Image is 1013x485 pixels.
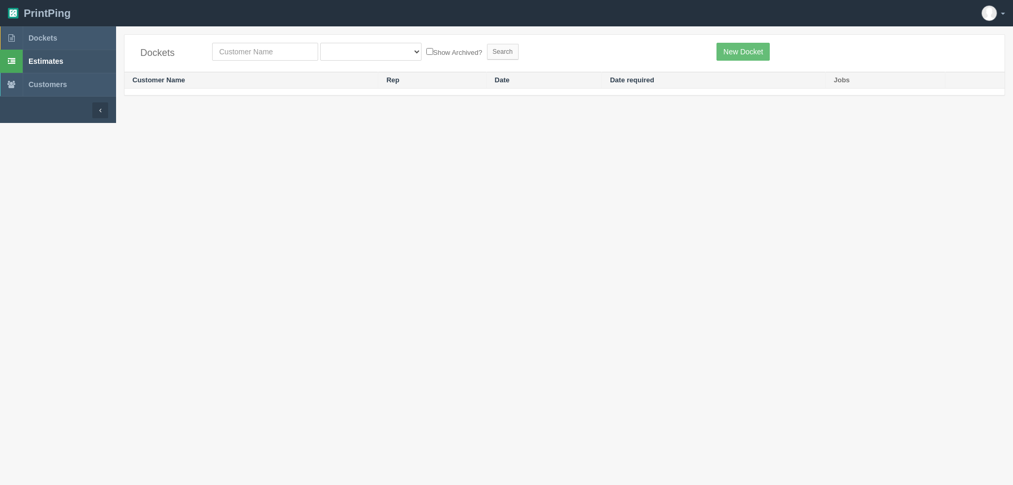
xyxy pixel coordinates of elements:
[426,46,482,58] label: Show Archived?
[716,43,770,61] a: New Docket
[28,57,63,65] span: Estimates
[140,48,196,59] h4: Dockets
[487,44,519,60] input: Search
[826,72,945,89] th: Jobs
[8,8,18,18] img: logo-3e63b451c926e2ac314895c53de4908e5d424f24456219fb08d385ab2e579770.png
[132,76,185,84] a: Customer Name
[495,76,510,84] a: Date
[386,76,399,84] a: Rep
[610,76,654,84] a: Date required
[28,80,67,89] span: Customers
[426,48,433,55] input: Show Archived?
[212,43,318,61] input: Customer Name
[28,34,57,42] span: Dockets
[982,6,997,21] img: avatar_default-7531ab5dedf162e01f1e0bb0964e6a185e93c5c22dfe317fb01d7f8cd2b1632c.jpg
